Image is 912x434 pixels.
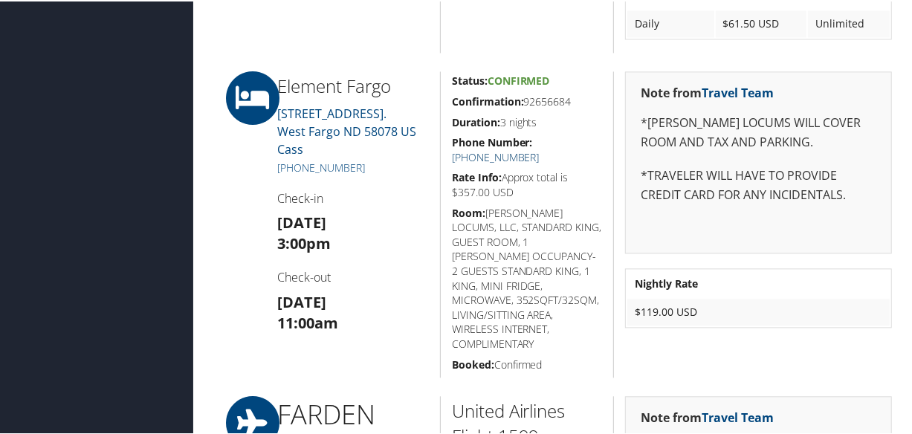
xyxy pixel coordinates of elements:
strong: Duration: [452,114,500,128]
strong: Booked: [452,356,494,370]
td: Unlimited [808,9,890,36]
p: *TRAVELER WILL HAVE TO PROVIDE CREDIT CARD FOR ANY INCIDENTALS. [641,165,876,203]
td: Daily [627,9,714,36]
h5: 92656684 [452,93,603,108]
th: Nightly Rate [627,269,890,296]
span: Confirmed [488,72,550,86]
a: Travel Team [702,408,774,424]
strong: Phone Number: [452,134,533,148]
strong: 11:00am [277,311,338,331]
strong: Note from [641,408,774,424]
p: *[PERSON_NAME] LOCUMS WILL COVER ROOM AND TAX AND PARKING. [641,112,876,150]
strong: Confirmation: [452,93,524,107]
strong: Rate Info: [452,169,502,183]
td: $119.00 USD [627,297,890,324]
strong: 3:00pm [277,232,331,252]
strong: Status: [452,72,488,86]
a: Travel Team [702,83,774,100]
h4: Check-in [277,189,429,205]
h5: 3 nights [452,114,603,129]
h1: FAR DEN [277,395,429,432]
td: $61.50 USD [716,9,807,36]
strong: [DATE] [277,291,326,311]
strong: [DATE] [277,211,326,231]
strong: Room: [452,204,485,218]
h5: [PERSON_NAME] LOCUMS, LLC, STANDARD KING, GUEST ROOM, 1 [PERSON_NAME] OCCUPANCY- 2 GUESTS STANDAR... [452,204,603,350]
h5: Approx total is $357.00 USD [452,169,603,198]
strong: Note from [641,83,774,100]
h2: Element Fargo [277,72,429,97]
a: [STREET_ADDRESS].West Fargo ND 58078 US Cass [277,104,416,156]
a: [PHONE_NUMBER] [277,159,365,173]
a: [PHONE_NUMBER] [452,149,540,163]
h5: Confirmed [452,356,603,371]
h4: Check-out [277,268,429,284]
